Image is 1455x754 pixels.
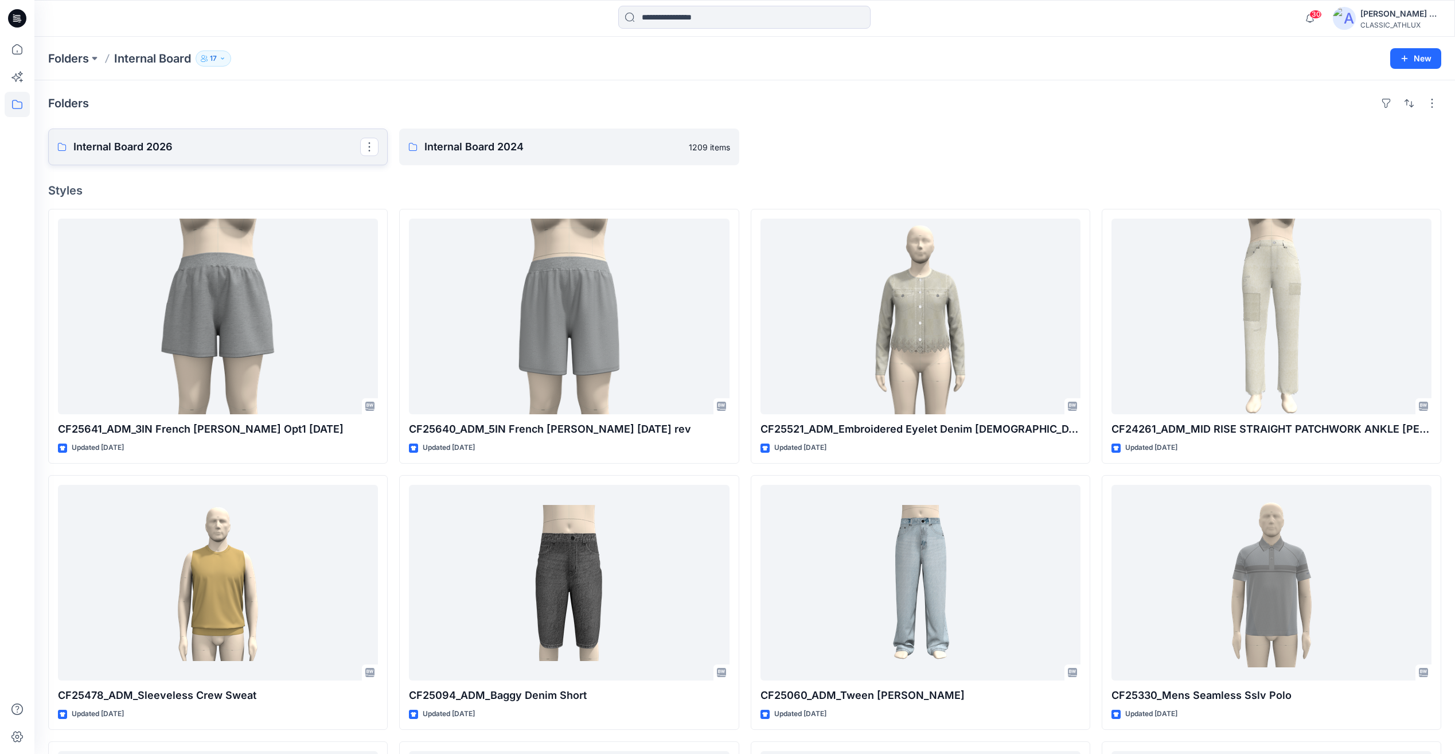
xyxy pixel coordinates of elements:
[1125,442,1177,454] p: Updated [DATE]
[689,141,730,153] p: 1209 items
[760,421,1080,437] p: CF25521_ADM_Embroidered Eyelet Denim [DEMOGRAPHIC_DATA] Jacket
[409,687,729,704] p: CF25094_ADM_Baggy Denim Short
[1111,485,1431,681] a: CF25330_Mens Seamless Sslv Polo
[423,708,475,720] p: Updated [DATE]
[760,687,1080,704] p: CF25060_ADM_Tween [PERSON_NAME]
[760,219,1080,414] a: CF25521_ADM_Embroidered Eyelet Denim Lady Jacket
[58,485,378,681] a: CF25478_ADM_Sleeveless Crew Sweat
[1390,48,1441,69] button: New
[423,442,475,454] p: Updated [DATE]
[409,485,729,681] a: CF25094_ADM_Baggy Denim Short
[72,442,124,454] p: Updated [DATE]
[48,184,1441,197] h4: Styles
[58,421,378,437] p: CF25641_ADM_3IN French [PERSON_NAME] Opt1 [DATE]
[114,50,191,67] p: Internal Board
[424,139,681,155] p: Internal Board 2024
[72,708,124,720] p: Updated [DATE]
[774,708,826,720] p: Updated [DATE]
[196,50,231,67] button: 17
[409,421,729,437] p: CF25640_ADM_5IN French [PERSON_NAME] [DATE] rev
[1360,21,1441,29] div: CLASSIC_ATHLUX
[409,219,729,414] a: CF25640_ADM_5IN French Terry Short 24APR25 rev
[48,96,89,110] h4: Folders
[774,442,826,454] p: Updated [DATE]
[1111,219,1431,414] a: CF24261_ADM_MID RISE STRAIGHT PATCHWORK ANKLE JEAN
[760,485,1080,681] a: CF25060_ADM_Tween Baggy Denim Jeans
[1309,10,1322,19] span: 30
[73,139,360,155] p: Internal Board 2026
[1360,7,1441,21] div: [PERSON_NAME] Cfai
[1111,687,1431,704] p: CF25330_Mens Seamless Sslv Polo
[210,52,217,65] p: 17
[58,219,378,414] a: CF25641_ADM_3IN French Terry Short Opt1 25APR25
[399,129,739,165] a: Internal Board 20241209 items
[1111,421,1431,437] p: CF24261_ADM_MID RISE STRAIGHT PATCHWORK ANKLE [PERSON_NAME]
[48,129,388,165] a: Internal Board 2026
[1125,708,1177,720] p: Updated [DATE]
[1333,7,1356,30] img: avatar
[48,50,89,67] a: Folders
[58,687,378,704] p: CF25478_ADM_Sleeveless Crew Sweat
